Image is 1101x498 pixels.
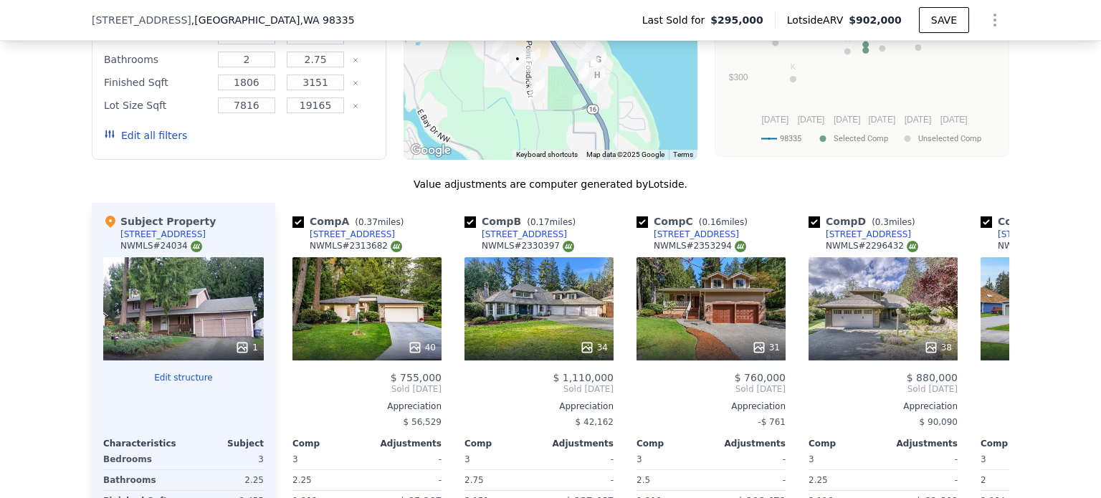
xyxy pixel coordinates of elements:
img: Google [407,141,454,160]
div: Comp A [292,214,409,229]
div: Bathrooms [104,49,209,70]
text: Unselected Comp [918,134,981,143]
div: 2.75 [464,470,536,490]
div: Comp C [637,214,753,229]
div: 2.25 [186,470,264,490]
div: [STREET_ADDRESS] [826,229,911,240]
a: [STREET_ADDRESS] [809,229,911,240]
div: - [370,449,442,469]
span: $ 755,000 [391,372,442,383]
span: Last Sold for [642,13,711,27]
span: Lotside ARV [787,13,849,27]
div: Comp [809,438,883,449]
div: 34 [580,340,608,355]
div: - [370,470,442,490]
button: Clear [353,80,358,86]
div: 4620 34th Avenue Ct [487,25,514,61]
div: 38 [924,340,952,355]
div: 4223 35th Ave [490,45,518,81]
span: Sold [DATE] [637,383,786,395]
span: 3 [981,454,986,464]
span: ( miles) [866,217,920,227]
div: Comp [464,438,539,449]
span: $ 56,529 [404,417,442,427]
a: [STREET_ADDRESS] [981,229,1083,240]
text: [DATE] [761,115,788,125]
div: Bathrooms [103,470,181,490]
div: 2723 37th St [523,72,550,108]
span: $ 1,110,000 [553,372,614,383]
text: H [844,34,850,43]
div: 1828 42nd St NW [577,52,604,87]
div: 2 [981,470,1052,490]
div: Characteristics [103,438,183,449]
span: Sold [DATE] [292,383,442,395]
text: $300 [729,72,748,82]
div: Comp [637,438,711,449]
span: 0.16 [702,217,721,227]
span: , [GEOGRAPHIC_DATA] [191,13,355,27]
div: [STREET_ADDRESS] [120,229,206,240]
button: Edit all filters [104,128,187,143]
div: Adjustments [367,438,442,449]
span: 0.17 [530,217,550,227]
a: Open this area in Google Maps (opens a new window) [407,141,454,160]
div: Appreciation [809,401,958,412]
img: NWMLS Logo [563,241,574,252]
span: 3 [637,454,642,464]
div: [STREET_ADDRESS] [310,229,395,240]
div: Comp D [809,214,921,229]
img: NWMLS Logo [907,241,918,252]
span: $ 760,000 [735,372,786,383]
div: Subject Property [103,214,216,229]
button: Clear [353,57,358,63]
div: Adjustments [883,438,958,449]
div: Comp [981,438,1055,449]
span: 0.37 [358,217,378,227]
div: Comp E [981,214,1097,229]
img: NWMLS Logo [391,241,402,252]
text: [DATE] [905,115,932,125]
div: - [542,470,614,490]
div: NWMLS # 2375631 [998,240,1090,252]
div: - [714,449,786,469]
div: 40 [408,340,436,355]
div: NWMLS # 2353294 [654,240,746,252]
span: 0.3 [875,217,889,227]
div: Adjustments [711,438,786,449]
span: ( miles) [693,217,753,227]
div: Appreciation [464,401,614,412]
span: $295,000 [710,13,763,27]
button: SAVE [919,7,969,33]
div: - [886,449,958,469]
div: Adjustments [539,438,614,449]
button: Keyboard shortcuts [516,150,578,160]
div: 4111 19th Ave NW [573,54,600,90]
div: Comp [292,438,367,449]
div: Appreciation [292,401,442,412]
div: - [886,470,958,490]
div: [STREET_ADDRESS] [654,229,739,240]
a: [STREET_ADDRESS] [637,229,739,240]
span: Sold [DATE] [809,383,958,395]
div: [STREET_ADDRESS] [998,229,1083,240]
button: Clear [353,103,358,109]
img: NWMLS Logo [191,241,202,252]
div: Value adjustments are computer generated by Lotside . [92,177,1009,191]
div: 4211 32nd Avenue Ct [504,46,531,82]
text: K [791,62,796,71]
div: NWMLS # 2330397 [482,240,574,252]
div: 1 [235,340,258,355]
a: [STREET_ADDRESS] [464,229,567,240]
img: NWMLS Logo [735,241,746,252]
span: -$ 761 [758,417,786,427]
text: [DATE] [834,115,861,125]
div: Lot Size Sqft [104,95,209,115]
div: NWMLS # 2313682 [310,240,402,252]
text: Selected Comp [834,134,888,143]
div: Comp B [464,214,581,229]
div: 3902 17th Avenue Ct NW [583,62,611,98]
div: - [542,449,614,469]
text: [DATE] [798,115,825,125]
div: 1916 45th Street Ct NW [574,31,601,67]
